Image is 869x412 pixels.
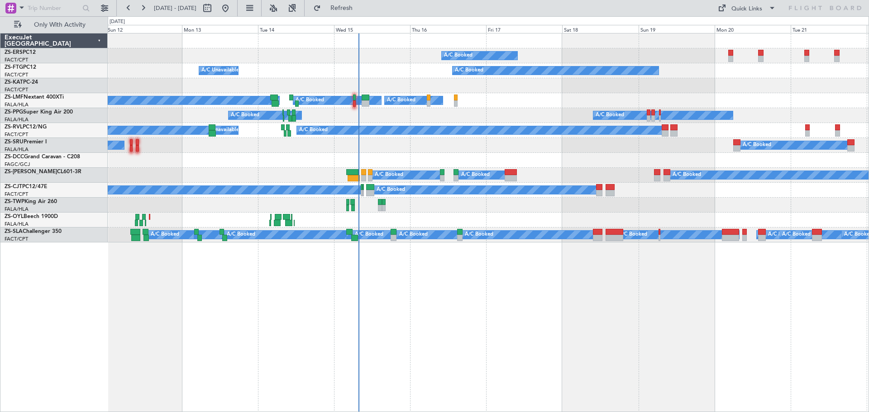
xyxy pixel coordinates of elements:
a: FACT/CPT [5,236,28,242]
span: ZS-SRU [5,139,24,145]
div: Tue 21 [791,25,867,33]
span: ZS-FTG [5,65,23,70]
span: ZS-TWP [5,199,24,204]
a: ZS-LMFNextant 400XTi [5,95,64,100]
span: ZS-CJT [5,184,22,189]
div: A/C Booked [231,109,259,122]
div: A/C Booked [296,94,324,107]
div: Mon 13 [182,25,258,33]
span: ZS-LMF [5,95,24,100]
div: Thu 16 [410,25,486,33]
a: FAGC/GCJ [5,161,30,168]
a: FALA/HLA [5,206,29,213]
div: A/C Booked [743,138,771,152]
div: A/C Booked [151,228,179,242]
a: FACT/CPT [5,57,28,63]
a: FALA/HLA [5,101,29,108]
div: A/C Booked [596,109,624,122]
div: A/C Booked [619,228,647,242]
div: A/C Booked [355,228,383,242]
div: Sat 18 [562,25,638,33]
a: FACT/CPT [5,86,28,93]
div: A/C Booked [673,168,701,182]
div: Sun 12 [106,25,182,33]
a: ZS-CJTPC12/47E [5,184,47,189]
div: Quick Links [731,5,762,14]
div: A/C Booked [461,168,490,182]
a: FALA/HLA [5,116,29,123]
div: Mon 20 [715,25,791,33]
a: ZS-PPGSuper King Air 200 [5,109,73,115]
span: ZS-OYL [5,214,24,219]
div: A/C Booked [782,228,811,242]
div: A/C Booked [455,64,483,77]
a: ZS-SRUPremier I [5,139,47,145]
div: Wed 15 [334,25,410,33]
a: ZS-OYLBeech 1900D [5,214,58,219]
div: Tue 14 [258,25,334,33]
a: FALA/HLA [5,146,29,153]
div: A/C Booked [299,123,328,137]
a: ZS-TWPKing Air 260 [5,199,57,204]
span: ZS-DCC [5,154,24,160]
div: A/C Booked [399,228,428,242]
button: Quick Links [713,1,780,15]
div: A/C Booked [387,94,415,107]
a: FACT/CPT [5,191,28,198]
input: Trip Number [28,1,80,15]
a: ZS-ERSPC12 [5,50,36,55]
a: ZS-DCCGrand Caravan - C208 [5,154,80,160]
a: ZS-KATPC-24 [5,80,38,85]
a: FALA/HLA [5,221,29,227]
a: ZS-[PERSON_NAME]CL601-3R [5,169,81,175]
div: A/C Booked [768,228,797,242]
span: Refresh [323,5,361,11]
span: Only With Activity [24,22,95,28]
span: ZS-[PERSON_NAME] [5,169,57,175]
a: ZS-SLAChallenger 350 [5,229,62,234]
a: ZS-RVLPC12/NG [5,124,47,130]
div: [DATE] [110,18,125,26]
span: ZS-KAT [5,80,23,85]
a: ZS-FTGPC12 [5,65,36,70]
span: [DATE] - [DATE] [154,4,196,12]
span: ZS-PPG [5,109,23,115]
a: FACT/CPT [5,131,28,138]
button: Refresh [309,1,363,15]
div: A/C Unavailable [201,64,239,77]
div: A/C Booked [375,168,403,182]
div: A/C Booked [444,49,473,62]
button: Only With Activity [10,18,98,32]
span: ZS-RVL [5,124,23,130]
div: Fri 17 [486,25,562,33]
span: ZS-ERS [5,50,23,55]
div: A/C Booked [377,183,405,197]
div: A/C Unavailable [201,123,239,137]
div: A/C Booked [465,228,493,242]
a: FACT/CPT [5,71,28,78]
div: Sun 19 [639,25,715,33]
div: A/C Booked [227,228,255,242]
span: ZS-SLA [5,229,23,234]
